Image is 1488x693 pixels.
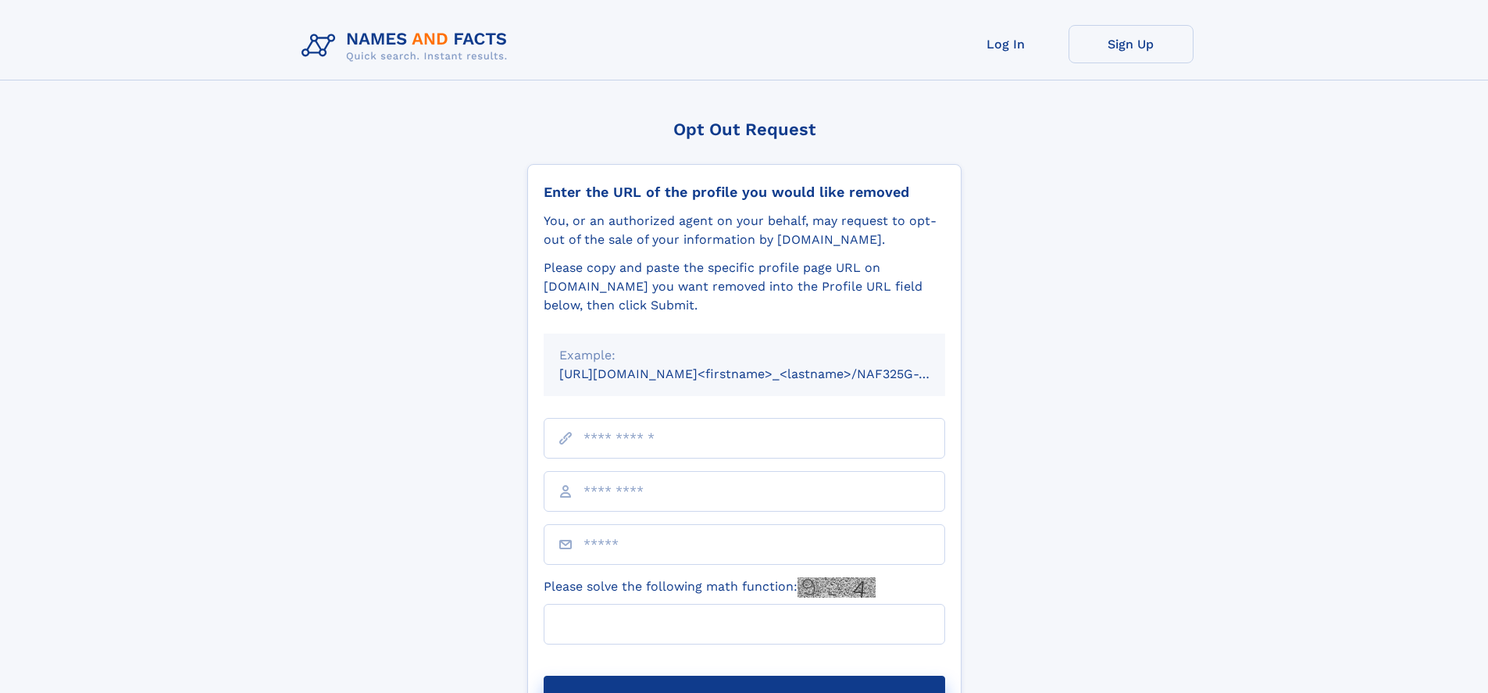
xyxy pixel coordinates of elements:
[527,120,962,139] div: Opt Out Request
[1069,25,1194,63] a: Sign Up
[544,184,945,201] div: Enter the URL of the profile you would like removed
[544,259,945,315] div: Please copy and paste the specific profile page URL on [DOMAIN_NAME] you want removed into the Pr...
[559,346,930,365] div: Example:
[544,577,876,598] label: Please solve the following math function:
[559,366,975,381] small: [URL][DOMAIN_NAME]<firstname>_<lastname>/NAF325G-xxxxxxxx
[544,212,945,249] div: You, or an authorized agent on your behalf, may request to opt-out of the sale of your informatio...
[944,25,1069,63] a: Log In
[295,25,520,67] img: Logo Names and Facts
